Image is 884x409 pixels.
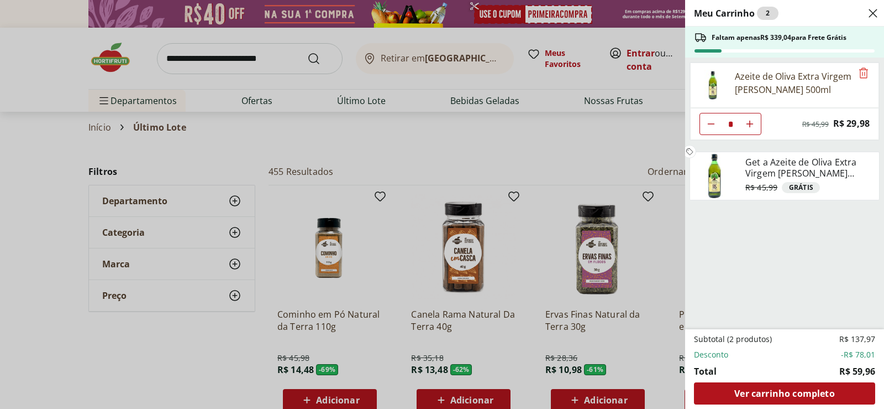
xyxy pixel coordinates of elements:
h3: Get a Azeite de Oliva Extra Virgem [PERSON_NAME] 500ml [745,157,872,179]
img: Principal [697,70,728,101]
h2: Meu Carrinho [694,7,778,20]
div: Free [782,182,820,193]
button: Diminuir Quantidade [700,113,722,135]
span: Desconto [694,349,728,360]
span: Ver carrinho completo [734,389,834,398]
div: Azeite de Oliva Extra Virgem [PERSON_NAME] 500ml [735,70,852,96]
span: Faltam apenas R$ 339,04 para Frete Grátis [712,33,846,42]
span: R$ 59,96 [839,365,875,378]
span: R$ 29,98 [833,116,870,131]
input: Quantidade Atual [722,113,739,134]
span: R$ 137,97 [839,334,875,345]
span: Total [694,365,717,378]
img: Principal [690,152,739,200]
span: Subtotal (2 produtos) [694,334,772,345]
span: R$ 45,99 [745,181,777,194]
a: Ver carrinho completo [694,382,875,405]
button: Remove [857,67,870,80]
div: 2 [757,7,778,20]
span: -R$ 78,01 [841,349,875,360]
span: R$ 45,99 [802,120,829,129]
button: Aumentar Quantidade [739,113,761,135]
